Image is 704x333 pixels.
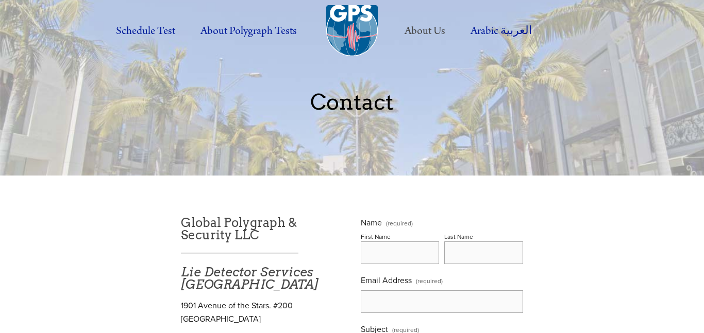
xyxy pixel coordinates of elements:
[189,17,309,45] label: About Polygraph Tests
[181,217,343,291] h1: Global Polygraph & Security LLC ___________________
[459,17,543,45] label: Arabic العربية
[393,17,457,45] label: About Us
[105,17,187,45] a: Schedule Test
[361,232,391,241] div: First Name
[181,265,319,292] em: Lie Detector Services [GEOGRAPHIC_DATA]
[361,274,412,286] span: Email Address
[91,90,613,114] p: Contact
[386,220,413,226] span: (required)
[181,299,343,325] p: 1901 Avenue of the Stars. #200 [GEOGRAPHIC_DATA]
[361,217,382,228] span: Name
[444,232,473,241] div: Last Name
[326,5,378,57] img: Global Polygraph & Security
[416,273,443,288] span: (required)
